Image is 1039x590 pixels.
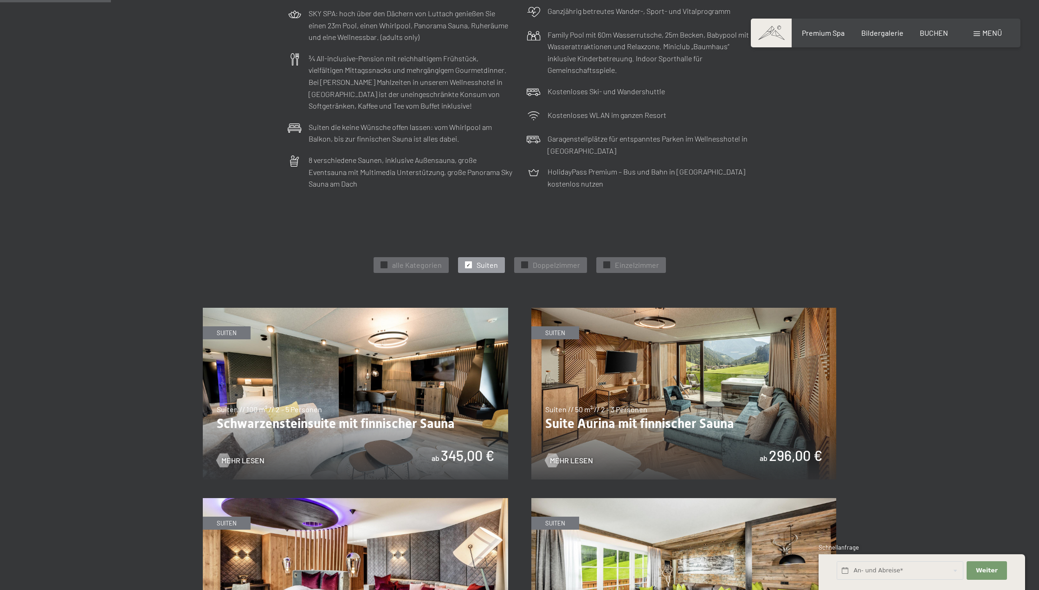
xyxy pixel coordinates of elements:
span: ✓ [605,262,608,268]
img: Schwarzensteinsuite mit finnischer Sauna [203,308,508,480]
p: HolidayPass Premium – Bus und Bahn in [GEOGRAPHIC_DATA] kostenlos nutzen [548,166,752,189]
span: Einzelzimmer [615,260,659,270]
span: Schnellanfrage [819,544,859,551]
a: Schwarzensteinsuite mit finnischer Sauna [203,308,508,314]
a: Bildergalerie [861,28,903,37]
span: Menü [982,28,1002,37]
a: Romantic Suite mit Bio-Sauna [203,499,508,504]
span: Weiter [976,566,998,575]
a: Chaletsuite mit Bio-Sauna [531,499,837,504]
p: Kostenloses WLAN im ganzen Resort [548,109,666,121]
span: ✓ [466,262,470,268]
a: Mehr Lesen [217,455,265,466]
p: Ganzjährig betreutes Wander-, Sport- und Vitalprogramm [548,5,730,17]
span: Mehr Lesen [550,455,593,466]
button: Weiter [967,561,1007,580]
span: alle Kategorien [392,260,442,270]
a: Premium Spa [802,28,845,37]
span: ✓ [523,262,526,268]
p: ¾ All-inclusive-Pension mit reichhaltigem Frühstück, vielfältigen Mittagssnacks und mehrgängigem ... [309,52,513,112]
a: Mehr Lesen [545,455,593,466]
p: Kostenloses Ski- und Wandershuttle [548,85,665,97]
span: Suiten [477,260,498,270]
span: Mehr Lesen [221,455,265,466]
p: Garagenstellplätze für entspanntes Parken im Wellnesshotel in [GEOGRAPHIC_DATA] [548,133,752,156]
p: Suiten die keine Wünsche offen lassen: vom Whirlpool am Balkon, bis zur finnischen Sauna ist alle... [309,121,513,145]
img: Suite Aurina mit finnischer Sauna [531,308,837,480]
p: 8 verschiedene Saunen, inklusive Außensauna, große Eventsauna mit Multimedia Unterstützung, große... [309,154,513,190]
p: SKY SPA: hoch über den Dächern von Luttach genießen Sie einen 23m Pool, einen Whirlpool, Panorama... [309,7,513,43]
span: ✓ [382,262,386,268]
span: Doppelzimmer [533,260,580,270]
a: BUCHEN [920,28,948,37]
p: Family Pool mit 60m Wasserrutsche, 25m Becken, Babypool mit Wasserattraktionen und Relaxzone. Min... [548,29,752,76]
a: Suite Aurina mit finnischer Sauna [531,308,837,314]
